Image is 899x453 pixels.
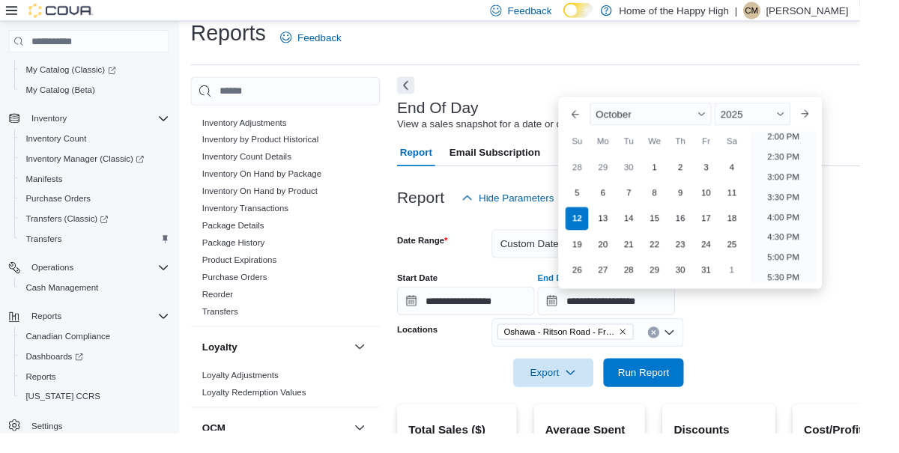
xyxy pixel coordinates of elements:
a: Package History [211,249,276,259]
span: Reorder [211,302,243,314]
span: Washington CCRS [21,406,177,424]
a: Cash Management [21,292,109,310]
li: 3:00 PM [796,176,842,194]
button: Inventory [3,114,183,135]
button: Open list of options [694,341,706,353]
h1: Reports [199,19,278,49]
span: Inventory On Hand by Package [211,176,336,188]
div: day-26 [591,270,615,294]
a: Reports [21,385,64,403]
span: My Catalog (Classic) [21,64,177,82]
span: Canadian Compliance [21,343,177,361]
div: day-7 [645,189,669,213]
div: day-8 [672,189,696,213]
span: Manifests [21,178,177,196]
span: Inventory Adjustments [211,122,300,134]
button: Loyalty [367,353,385,371]
button: Remove Oshawa - Ritson Road - Friendly Stranger from selection in this group [647,342,656,351]
div: day-1 [672,162,696,186]
a: Inventory Adjustments [211,123,300,133]
input: Press the down key to enter a popover containing a calendar. Press the escape key to close the po... [562,300,706,329]
span: 2025 [753,113,776,125]
div: day-4 [753,162,777,186]
span: Loyalty Adjustments [211,386,291,398]
a: Inventory Count [21,136,97,154]
span: Inventory Manager (Classic) [27,160,151,172]
a: Inventory Manager (Classic) [21,157,157,175]
a: [US_STATE] CCRS [21,406,111,424]
div: Carson MacDonald [777,2,795,20]
span: Operations [27,271,177,289]
span: Purchase Orders [211,284,279,296]
span: Inventory Count Details [211,158,305,170]
span: CM [779,2,793,20]
h3: Loyalty [211,355,248,370]
button: Canadian Compliance [15,341,183,362]
span: Inventory [33,118,70,130]
a: Reorder [211,302,243,313]
span: My Catalog (Classic) [27,67,121,79]
span: Run Report [646,382,700,397]
span: Cash Management [27,295,103,307]
a: Feedback [287,24,363,54]
button: Manifests [15,177,183,198]
a: Canadian Compliance [21,343,121,361]
span: Inventory [27,115,177,133]
span: Dashboards [21,364,177,382]
a: Dashboards [21,364,93,382]
div: day-15 [672,216,696,240]
a: Dashboards [15,362,183,383]
div: Mo [618,136,642,159]
div: day-11 [753,189,777,213]
h3: End Of Day [415,104,500,122]
a: Inventory On Hand by Package [211,177,336,187]
button: Reports [15,383,183,404]
span: Reports [27,322,177,340]
span: My Catalog (Beta) [21,85,177,103]
div: day-31 [726,270,750,294]
a: Inventory On Hand by Product [211,195,332,205]
div: day-12 [591,216,615,240]
li: 2:30 PM [796,155,842,173]
span: Purchase Orders [21,199,177,217]
span: Feedback [311,31,357,46]
button: Run Report [631,374,715,404]
button: Custom Date [514,240,715,270]
button: Loyalty [211,355,364,370]
div: day-1 [753,270,777,294]
button: [US_STATE] CCRS [15,404,183,425]
h3: Report [415,198,464,216]
div: Fr [726,136,750,159]
div: Button. Open the month selector. October is currently selected. [617,107,744,131]
div: Loyalty [199,383,397,425]
a: Package Details [211,231,276,241]
span: Manifests [27,181,65,193]
span: Dashboards [27,367,87,379]
a: Inventory Count Details [211,159,305,169]
div: day-28 [645,270,669,294]
button: Cash Management [15,291,183,311]
div: day-6 [618,189,642,213]
span: Inventory Manager (Classic) [21,157,177,175]
li: 3:30 PM [796,197,842,215]
a: Loyalty Redemption Values [211,405,320,416]
label: Locations [415,338,458,350]
span: Canadian Compliance [27,346,115,358]
div: day-13 [618,216,642,240]
div: day-29 [618,162,642,186]
span: Inventory Count [27,139,91,151]
label: Start Date [415,285,458,297]
span: October [623,113,660,125]
span: Transfers (Classic) [27,223,113,235]
div: Th [699,136,723,159]
button: Inventory Count [15,135,183,156]
a: Loyalty Adjustments [211,387,291,398]
a: My Catalog (Classic) [21,64,127,82]
li: 5:00 PM [796,260,842,278]
a: My Catalog (Classic) [15,63,183,84]
button: Export [536,374,620,404]
div: day-25 [753,243,777,267]
div: day-28 [591,162,615,186]
button: My Catalog (Beta) [15,84,183,105]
